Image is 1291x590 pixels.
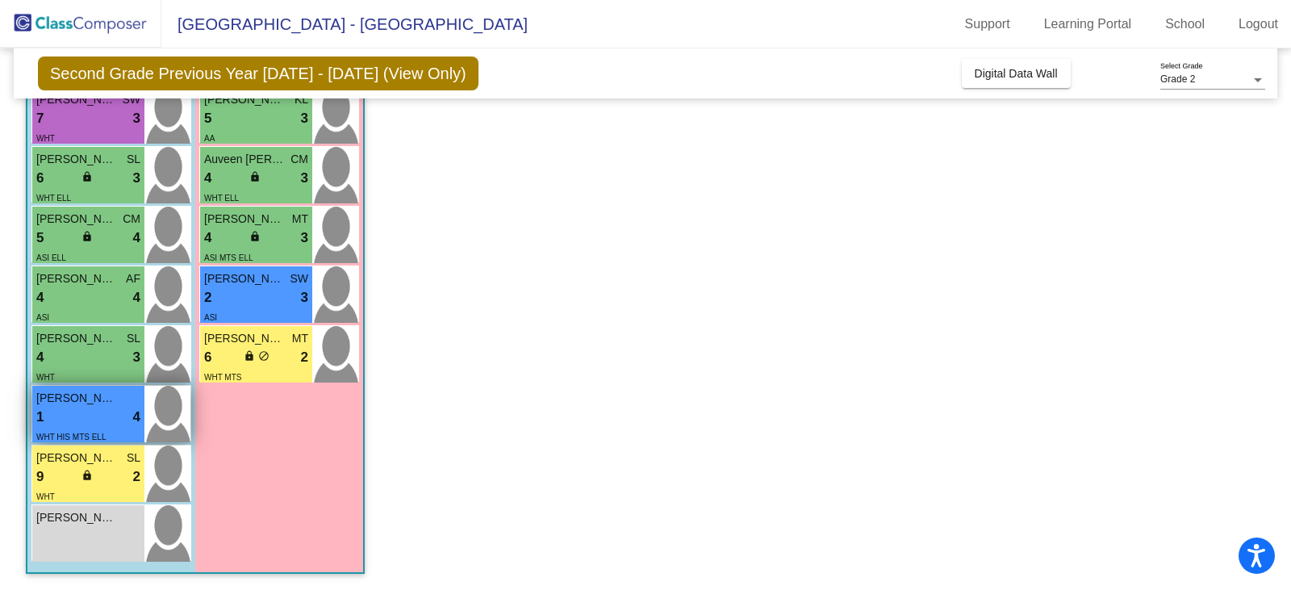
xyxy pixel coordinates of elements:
[36,91,117,108] span: [PERSON_NAME]
[36,407,44,428] span: 1
[36,211,117,228] span: [PERSON_NAME]
[36,228,44,249] span: 5
[36,373,55,382] span: WHT
[36,287,44,308] span: 4
[36,194,71,203] span: WHT ELL
[36,492,55,501] span: WHT
[1226,11,1291,37] a: Logout
[204,134,215,143] span: AA
[36,313,49,322] span: ASI
[133,407,140,428] span: 4
[36,108,44,129] span: 7
[258,350,269,362] span: do_not_disturb_alt
[36,330,117,347] span: [PERSON_NAME]
[204,347,211,368] span: 6
[36,467,44,487] span: 9
[204,270,285,287] span: [PERSON_NAME]
[290,151,308,168] span: CM
[290,270,308,287] span: SW
[292,211,308,228] span: MT
[1160,73,1195,85] span: Grade 2
[204,253,253,262] span: ASI MTS ELL
[36,509,117,526] span: [PERSON_NAME]
[204,211,285,228] span: [PERSON_NAME]
[204,91,285,108] span: [PERSON_NAME]
[204,313,217,322] span: ASI
[36,168,44,189] span: 6
[81,470,93,481] span: lock
[81,231,93,242] span: lock
[204,330,285,347] span: [PERSON_NAME]
[301,168,308,189] span: 3
[204,287,211,308] span: 2
[38,56,478,90] span: Second Grade Previous Year [DATE] - [DATE] (View Only)
[952,11,1023,37] a: Support
[127,450,140,467] span: SL
[244,350,255,362] span: lock
[36,253,66,262] span: ASI ELL
[295,91,308,108] span: KL
[249,231,261,242] span: lock
[204,151,285,168] span: Auveen [PERSON_NAME] [PERSON_NAME]
[204,228,211,249] span: 4
[249,171,261,182] span: lock
[1031,11,1145,37] a: Learning Portal
[36,151,117,168] span: [PERSON_NAME]
[133,168,140,189] span: 3
[1152,11,1218,37] a: School
[36,450,117,467] span: [PERSON_NAME]
[133,108,140,129] span: 3
[123,211,140,228] span: CM
[962,59,1071,88] button: Digital Data Wall
[301,347,308,368] span: 2
[301,108,308,129] span: 3
[122,91,140,108] span: SW
[36,270,117,287] span: [PERSON_NAME]
[133,467,140,487] span: 2
[133,347,140,368] span: 3
[204,194,239,203] span: WHT ELL
[161,11,528,37] span: [GEOGRAPHIC_DATA] - [GEOGRAPHIC_DATA]
[36,390,117,407] span: [PERSON_NAME]
[204,108,211,129] span: 5
[204,168,211,189] span: 4
[292,330,308,347] span: MT
[133,287,140,308] span: 4
[126,270,140,287] span: AF
[127,330,140,347] span: SL
[36,347,44,368] span: 4
[204,373,241,382] span: WHT MTS
[81,171,93,182] span: lock
[127,151,140,168] span: SL
[301,287,308,308] span: 3
[975,67,1058,80] span: Digital Data Wall
[133,228,140,249] span: 4
[36,433,107,441] span: WHT HIS MTS ELL
[36,134,55,143] span: WHT
[301,228,308,249] span: 3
